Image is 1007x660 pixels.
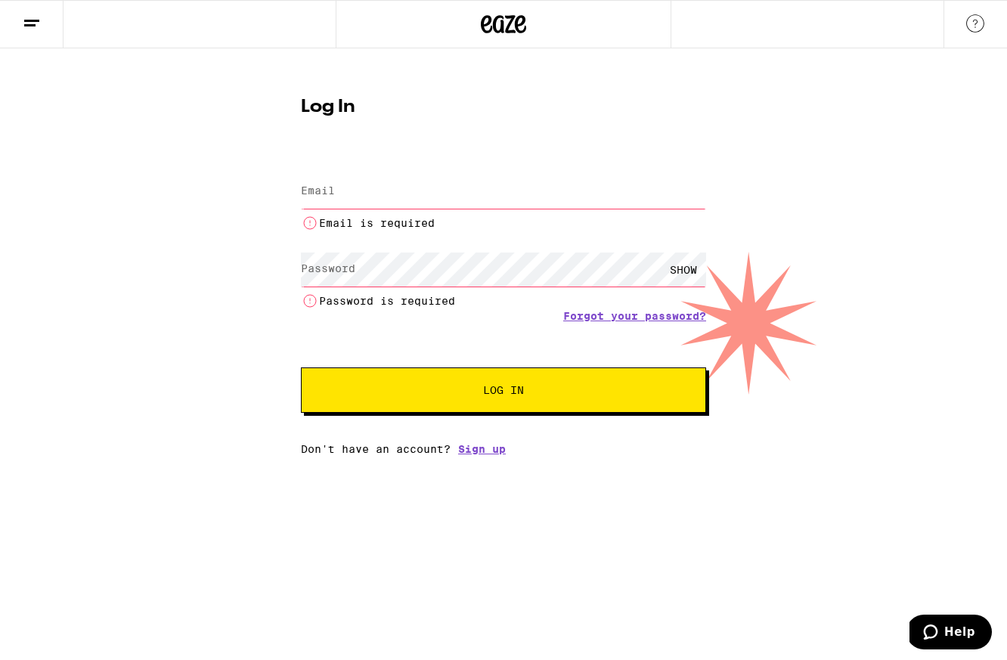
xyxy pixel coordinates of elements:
li: Password is required [301,292,706,310]
span: Log In [483,385,524,395]
h1: Log In [301,98,706,116]
div: SHOW [661,253,706,287]
a: Sign up [458,443,506,455]
input: Email [301,175,706,209]
label: Email [301,184,335,197]
a: Forgot your password? [563,310,706,322]
li: Email is required [301,214,706,232]
button: Log In [301,367,706,413]
iframe: Opens a widget where you can find more information [909,615,992,652]
div: Don't have an account? [301,443,706,455]
label: Password [301,262,355,274]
